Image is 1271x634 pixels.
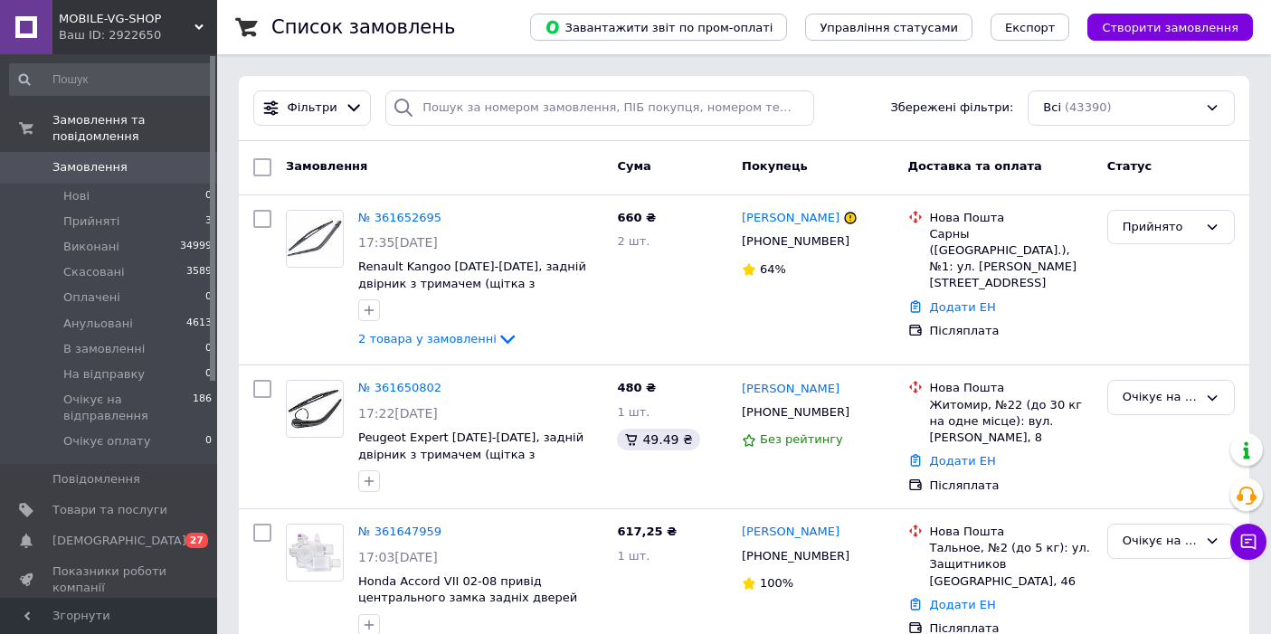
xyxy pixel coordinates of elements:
[930,524,1093,540] div: Нова Пошта
[63,213,119,230] span: Прийняті
[287,217,343,260] img: Фото товару
[930,478,1093,494] div: Післяплата
[205,213,212,230] span: 3
[760,262,786,276] span: 64%
[286,159,367,173] span: Замовлення
[59,27,217,43] div: Ваш ID: 2922650
[617,525,677,538] span: 617,25 ₴
[742,159,808,173] span: Покупець
[1102,21,1238,34] span: Створити замовлення
[205,289,212,306] span: 0
[617,549,650,563] span: 1 шт.
[760,576,793,590] span: 100%
[908,159,1042,173] span: Доставка та оплата
[1005,21,1056,34] span: Експорт
[1230,524,1266,560] button: Чат з покупцем
[1069,20,1253,33] a: Створити замовлення
[286,380,344,438] a: Фото товару
[205,341,212,357] span: 0
[738,230,853,253] div: [PHONE_NUMBER]
[617,429,699,450] div: 49.49 ₴
[52,563,167,596] span: Показники роботи компанії
[186,316,212,332] span: 4613
[63,316,133,332] span: Анульовані
[358,211,441,224] a: № 361652695
[742,381,839,398] a: [PERSON_NAME]
[286,210,344,268] a: Фото товару
[52,533,186,549] span: [DEMOGRAPHIC_DATA]
[1123,388,1198,407] div: Очікує на відправлення
[52,159,128,175] span: Замовлення
[545,19,773,35] span: Завантажити звіт по пром-оплаті
[742,210,839,227] a: [PERSON_NAME]
[63,289,120,306] span: Оплачені
[9,63,213,96] input: Пошук
[617,211,656,224] span: 660 ₴
[358,406,438,421] span: 17:22[DATE]
[358,525,441,538] a: № 361647959
[286,524,344,582] a: Фото товару
[617,234,650,248] span: 2 шт.
[930,380,1093,396] div: Нова Пошта
[63,264,125,280] span: Скасовані
[1123,218,1198,237] div: Прийнято
[358,332,497,345] span: 2 товара у замовленні
[358,550,438,564] span: 17:03[DATE]
[271,16,455,38] h1: Список замовлень
[930,540,1093,590] div: Тальное, №2 (до 5 кг): ул. Защитников [GEOGRAPHIC_DATA], 46
[617,405,650,419] span: 1 шт.
[186,264,212,280] span: 3589
[930,397,1093,447] div: Житомир, №22 (до 30 кг на одне місце): вул. [PERSON_NAME], 8
[63,341,145,357] span: В замовленні
[1107,159,1152,173] span: Статус
[890,99,1013,117] span: Збережені фільтри:
[738,401,853,424] div: [PHONE_NUMBER]
[358,574,577,621] a: Honda Accord VII 02-08 привід центрального замка задніх дверей ліва сторона
[530,14,787,41] button: Завантажити звіт по пром-оплаті
[63,239,119,255] span: Виконані
[205,433,212,449] span: 0
[358,235,438,250] span: 17:35[DATE]
[63,433,150,449] span: Очікує оплату
[287,532,343,573] img: Фото товару
[805,14,972,41] button: Управління статусами
[1087,14,1253,41] button: Створити замовлення
[288,99,337,117] span: Фільтри
[180,239,212,255] span: 34999
[930,210,1093,226] div: Нова Пошта
[930,323,1093,339] div: Післяплата
[930,300,996,314] a: Додати ЕН
[1043,99,1061,117] span: Всі
[287,388,343,431] img: Фото товару
[63,188,90,204] span: Нові
[205,188,212,204] span: 0
[617,159,650,173] span: Cума
[742,524,839,541] a: [PERSON_NAME]
[358,381,441,394] a: № 361650802
[193,392,212,424] span: 186
[358,332,518,345] a: 2 товара у замовленні
[930,598,996,611] a: Додати ЕН
[930,226,1093,292] div: Сарны ([GEOGRAPHIC_DATA].), №1: ул. [PERSON_NAME][STREET_ADDRESS]
[205,366,212,383] span: 0
[358,431,583,495] a: Peugeot Expert [DATE]-[DATE], задній двірник з тримачем (щітка з щіткотримачем) версія на 2 дверк...
[930,454,996,468] a: Додати ЕН
[52,502,167,518] span: Товари та послуги
[760,432,843,446] span: Без рейтингу
[63,392,193,424] span: Очікує на відправлення
[991,14,1070,41] button: Експорт
[385,90,813,126] input: Пошук за номером замовлення, ПІБ покупця, номером телефону, Email, номером накладної
[617,381,656,394] span: 480 ₴
[1123,532,1198,551] div: Очікує на відправлення
[185,533,208,548] span: 27
[52,471,140,487] span: Повідомлення
[59,11,194,27] span: MOBILE-VG-SHOP
[1065,100,1112,114] span: (43390)
[820,21,958,34] span: Управління статусами
[358,260,586,307] a: Renault Kangoo [DATE]-[DATE], задній двірник з тримачем (щітка з щіткотримачем)
[738,544,853,568] div: [PHONE_NUMBER]
[63,366,145,383] span: На відправку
